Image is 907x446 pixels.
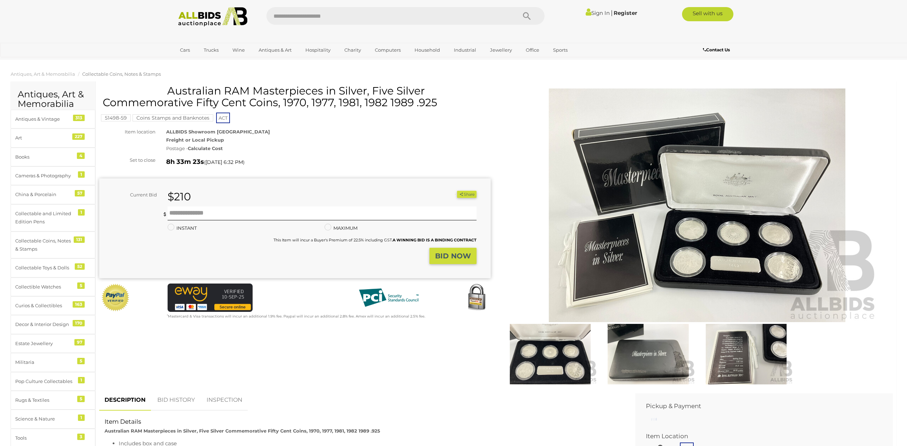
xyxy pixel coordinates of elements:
div: 170 [73,320,85,326]
div: 131 [74,236,85,243]
div: Set to close [94,156,161,164]
div: Curios & Collectibles [15,302,74,310]
img: eWAY Payment Gateway [168,284,253,312]
a: Antiques & Art [254,44,296,56]
a: Decor & Interior Design 170 [11,315,95,334]
a: [GEOGRAPHIC_DATA] [175,56,235,68]
a: Trucks [199,44,223,56]
a: Antiques & Vintage 313 [11,110,95,128]
div: 5 [77,282,85,289]
div: Pop Culture Collectables [15,377,74,385]
span: Antiques, Art & Memorabilia [11,71,75,77]
strong: 8h 33m 23s [166,158,204,166]
div: Science & Nature [15,415,74,423]
div: Tools [15,434,74,442]
div: 313 [73,115,85,121]
div: Collectable and Limited Edition Pens [15,210,74,226]
img: PCI DSS compliant [353,284,424,312]
b: A WINNING BID IS A BINDING CONTRACT [393,238,477,242]
strong: $210 [168,190,191,203]
div: 1 [78,209,85,216]
div: 1 [78,414,85,421]
a: Cameras & Photography 1 [11,166,95,185]
div: Collectable Toys & Dolls [15,264,74,272]
a: Computers [370,44,405,56]
a: Industrial [449,44,481,56]
a: Coins Stamps and Banknotes [133,115,213,121]
strong: Calculate Cost [188,145,223,151]
a: Collectable Coins, Notes & Stamps 131 [11,231,95,259]
li: Watch this item [449,191,456,198]
a: China & Porcelain 57 [11,185,95,204]
div: 227 [72,133,85,140]
a: INSPECTION [201,390,248,411]
a: Sports [548,44,572,56]
a: Cars [175,44,195,56]
a: Sell with us [682,7,733,21]
h2: Item Location [646,433,872,440]
div: Estate Jewellery [15,339,74,348]
div: Collectable Coins, Notes & Stamps [15,237,74,253]
div: Postage - [166,144,491,153]
small: This Item will incur a Buyer's Premium of 22.5% including GST. [274,238,477,242]
a: Books 4 [11,148,95,166]
strong: Freight or Local Pickup [166,137,224,143]
div: 1 [78,171,85,178]
div: Rugs & Textiles [15,396,74,404]
mark: Coins Stamps and Banknotes [133,114,213,121]
a: Jewellery [485,44,517,56]
a: Register [614,10,637,16]
div: Art [15,134,74,142]
a: Curios & Collectibles 163 [11,296,95,315]
a: Art 227 [11,128,95,147]
a: Collectable Coins, Notes & Stamps [82,71,161,77]
h2: Pickup & Payment [646,403,872,410]
a: Collectible Watches 5 [11,278,95,296]
div: 5 [77,396,85,402]
strong: Australian RAM Masterpieces in Silver, Five Silver Commemorative Fifty Cent Coins, 1970, 1977, 19... [105,428,380,434]
button: BID NOW [429,248,477,264]
a: Collectable and Limited Edition Pens 1 [11,204,95,231]
div: Militaria [15,358,74,366]
a: Hospitality [301,44,335,56]
div: 97 [74,339,85,345]
img: Official PayPal Seal [101,284,130,312]
div: Item location [94,128,161,136]
a: Office [521,44,544,56]
a: Contact Us [703,46,732,54]
img: small-loading.gif [651,417,657,421]
a: Collectable Toys & Dolls 52 [11,258,95,277]
span: | [611,9,613,17]
div: 1 [78,377,85,383]
a: Militaria 5 [11,353,95,372]
a: Household [410,44,445,56]
a: Science & Nature 1 [11,410,95,428]
mark: 51498-59 [101,114,131,121]
h1: Australian RAM Masterpieces in Silver, Five Silver Commemorative Fifty Cent Coins, 1970, 1977, 19... [103,85,489,108]
a: 51498-59 [101,115,131,121]
a: Sign In [586,10,610,16]
a: Wine [228,44,249,56]
a: Rugs & Textiles 5 [11,391,95,410]
span: ( ) [204,159,244,165]
b: Contact Us [703,47,730,52]
button: Search [509,7,545,25]
div: Books [15,153,74,161]
div: 52 [75,263,85,270]
a: Charity [340,44,366,56]
button: Share [457,191,477,198]
h2: Antiques, Art & Memorabilia [18,90,88,109]
div: 57 [75,190,85,196]
strong: ALLBIDS Showroom [GEOGRAPHIC_DATA] [166,129,270,135]
a: DESCRIPTION [99,390,151,411]
a: BID HISTORY [152,390,200,411]
span: ACT [216,113,230,123]
img: Australian RAM Masterpieces in Silver, Five Silver Commemorative Fifty Cent Coins, 1970, 1977, 19... [699,324,793,385]
div: 4 [77,153,85,159]
a: Estate Jewellery 97 [11,334,95,353]
div: Antiques & Vintage [15,115,74,123]
img: Australian RAM Masterpieces in Silver, Five Silver Commemorative Fifty Cent Coins, 1970, 1977, 19... [601,324,695,385]
img: Australian RAM Masterpieces in Silver, Five Silver Commemorative Fifty Cent Coins, 1970, 1977, 19... [516,88,879,322]
small: Mastercard & Visa transactions will incur an additional 1.9% fee. Paypal will incur an additional... [167,314,425,319]
div: Decor & Interior Design [15,320,74,328]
